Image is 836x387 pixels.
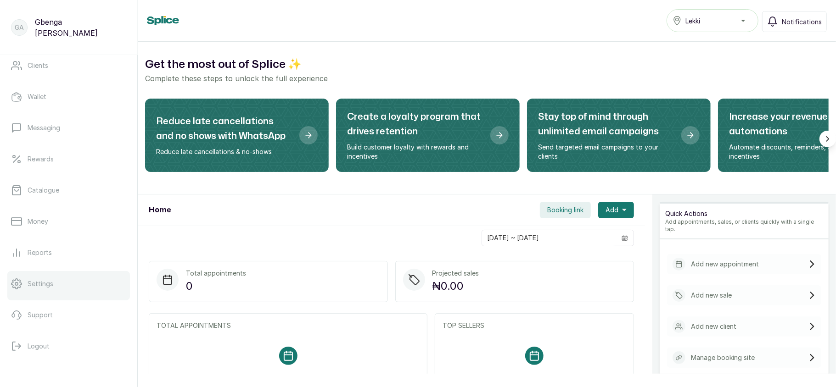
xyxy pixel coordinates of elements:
p: Build customer loyalty with rewards and incentives [347,143,483,161]
p: GA [15,23,24,32]
p: Support [28,310,53,320]
p: Settings [28,279,53,288]
div: Create a loyalty program that drives retention [336,99,520,172]
h2: Reduce late cancellations and no shows with WhatsApp [156,114,292,144]
span: Booking link [547,205,584,215]
a: Settings [7,271,130,297]
span: Notifications [782,17,822,27]
a: Wallet [7,84,130,110]
p: Money [28,217,48,226]
p: Complete these steps to unlock the full experience [145,73,829,84]
a: Support [7,302,130,328]
p: Rewards [28,155,54,164]
p: Add appointments, sales, or clients quickly with a single tap. [665,218,823,233]
p: Projected sales [432,269,479,278]
p: TOP SELLERS [443,321,626,330]
button: Add [598,202,634,218]
p: Add new appointment [691,260,759,269]
button: Lekki [667,9,758,32]
p: Wallet [28,92,46,101]
p: Reports [28,248,52,257]
div: Reduce late cancellations and no shows with WhatsApp [145,99,329,172]
a: Reports [7,240,130,265]
span: Lekki [685,16,700,26]
p: Reduce late cancellations & no-shows [156,147,292,156]
p: Send targeted email campaigns to your clients [538,143,674,161]
h2: Get the most out of Splice ✨ [145,56,829,73]
p: ₦0.00 [432,278,479,294]
button: Notifications [762,11,827,32]
p: Gbenga [PERSON_NAME] [35,17,126,39]
span: Add [606,205,618,215]
p: 0 [186,278,246,294]
p: No appointments. Visit your calendar to add some appointments for [DATE] [172,365,404,381]
a: Clients [7,53,130,78]
p: Quick Actions [665,209,823,218]
p: Add new sale [691,291,732,300]
a: Catalogue [7,177,130,203]
p: Logout [28,342,50,351]
h2: Create a loyalty program that drives retention [347,110,483,139]
p: TOTAL APPOINTMENTS [157,321,420,330]
button: Booking link [540,202,591,218]
div: Stay top of mind through unlimited email campaigns [527,99,711,172]
p: Total appointments [186,269,246,278]
button: Logout [7,333,130,359]
p: Manage booking site [691,353,755,362]
h1: Home [149,205,171,216]
p: Catalogue [28,186,59,195]
input: Select date [482,230,616,246]
p: Add new client [691,322,736,331]
a: Messaging [7,115,130,141]
a: Money [7,209,130,234]
h2: Stay top of mind through unlimited email campaigns [538,110,674,139]
p: Messaging [28,123,60,133]
svg: calendar [622,235,628,241]
a: Rewards [7,146,130,172]
p: Clients [28,61,48,70]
